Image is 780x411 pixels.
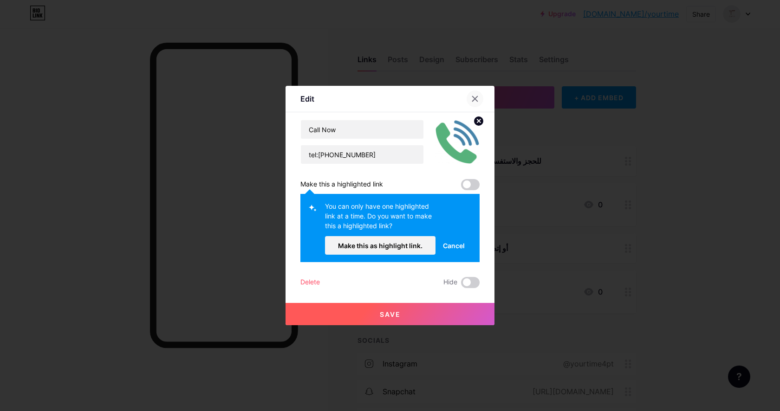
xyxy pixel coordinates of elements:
input: Title [301,120,423,139]
input: URL [301,145,423,164]
div: Make this a highlighted link [300,179,383,190]
button: Cancel [435,236,472,255]
button: Save [286,303,494,325]
span: Make this as highlight link. [338,242,422,250]
div: You can only have one highlighted link at a time. Do you want to make this a highlighted link? [325,201,435,236]
img: link_thumbnail [435,120,480,164]
div: Edit [300,93,314,104]
span: Hide [443,277,457,288]
button: Make this as highlight link. [325,236,435,255]
div: Delete [300,277,320,288]
span: Save [380,310,401,318]
span: Cancel [443,241,465,250]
